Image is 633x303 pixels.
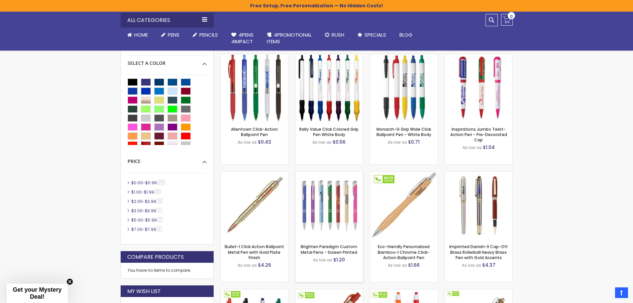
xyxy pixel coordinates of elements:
[221,54,288,60] a: Allentown Click-Action Ballpoint Pen
[393,28,419,42] a: Blog
[445,172,512,239] img: Imprinted Danish-II Cap-Off Brass Rollerball Heavy Brass Pen with Gold Accents
[388,262,407,268] span: As low as
[66,278,73,285] button: Close teaser
[295,54,363,60] a: Rally Value Click Colored Grip Pen White Body
[127,288,161,295] strong: My Wish List
[295,172,363,239] img: Brighten Paradigm Custom Metal Pens - Screen Printed
[130,227,164,232] a: $7.00-$7.994
[199,31,218,38] span: Pencils
[370,289,438,295] a: Personalized Eco Master-715 Click-Action Eco-Friendly Pen
[312,139,332,145] span: As low as
[332,31,344,38] span: Rush
[221,289,288,295] a: Promotional Eco Master-700 Recycle Ballpoint Click-Action Pen
[267,31,312,45] span: 4PROMOTIONAL ITEMS
[13,286,61,300] span: Get your Mystery Deal!
[333,256,345,263] span: $1.20
[399,31,412,38] span: Blog
[370,172,438,239] img: Eco-friendly Personalized Bamboo-I Chrome Click-Action Ballpoint Pen
[225,28,260,49] a: 4Pens4impact
[301,244,357,255] a: Brighten Paradigm Custom Metal Pens - Screen Printed
[145,227,156,232] span: $7.99
[370,54,438,60] a: Monarch-G Grip Wide Click Ballpoint Pen - White Body
[445,289,512,295] a: Imprinted Eco-Friendly Bamboo-I Chrome Click Action Ballpoint Pen
[388,139,407,145] span: As low as
[121,28,155,42] a: Home
[313,257,332,263] span: As low as
[131,227,143,232] span: $7.00
[131,189,142,195] span: $1.00
[483,144,495,151] span: $1.04
[225,244,284,260] a: Bullet-I Click Action Ballpoint Metal Pen with Gold Plate Finish
[445,54,512,122] img: Inspirations Jumbo Twist-Action Pen - Pre-Decorated Cap
[378,244,430,260] a: Eco-friendly Personalized Bamboo-I Chrome Click-Action Ballpoint Pen
[158,180,165,185] span: 130
[131,208,143,214] span: $3.00
[449,244,508,260] a: Imprinted Danish-II Cap-Off Brass Rollerball Heavy Brass Pen with Gold Accents
[130,180,167,186] a: $0.00-$0.99130
[134,31,148,38] span: Home
[463,145,482,150] span: As low as
[258,262,271,268] span: $4.26
[376,126,431,137] a: Monarch-G Grip Wide Click Ballpoint Pen - White Body
[131,217,143,223] span: $5.00
[157,208,162,213] span: 2
[445,171,512,177] a: Imprinted Danish-II Cap-Off Brass Rollerball Heavy Brass Pen with Gold Accents
[144,189,154,195] span: $1.99
[231,31,254,45] span: 4Pens 4impact
[158,217,162,222] span: 4
[260,28,318,49] a: 4PROMOTIONALITEMS
[155,189,160,194] span: 59
[121,13,214,28] div: All Categories
[127,253,184,261] strong: Compare Products
[231,126,278,137] a: Allentown Click-Action Ballpoint Pen
[121,263,214,278] div: You have no items to compare.
[408,262,420,268] span: $1.66
[462,262,481,268] span: As low as
[186,28,225,42] a: Pencils
[238,139,257,145] span: As low as
[221,54,288,122] img: Allentown Click-Action Ballpoint Pen
[130,199,165,204] a: $2.00-$2.9934
[445,54,512,60] a: Inspirations Jumbo Twist-Action Pen - Pre-Decorated Cap
[168,31,179,38] span: Pens
[450,126,507,143] a: Inspirations Jumbo Twist-Action Pen - Pre-Decorated Cap
[155,28,186,42] a: Pens
[370,171,438,177] a: Eco-friendly Personalized Bamboo-I Chrome Click-Action Ballpoint Pen
[370,54,438,122] img: Monarch-G Grip Wide Click Ballpoint Pen - White Body
[258,139,271,145] span: $0.43
[221,171,288,177] a: Bullet-I Click Action Ballpoint Metal Pen with Gold Plate Finish
[145,208,156,214] span: $3.99
[510,13,513,20] span: 0
[130,217,165,223] a: $5.00-$5.994
[238,262,257,268] span: As low as
[130,189,163,195] a: $1.00-$1.9959
[295,171,363,177] a: Brighten Paradigm Custom Metal Pens - Screen Printed
[157,199,162,204] span: 34
[130,208,164,214] a: $3.00-$3.992
[221,172,288,239] img: Bullet-I Click Action Ballpoint Metal Pen with Gold Plate Finish
[299,126,359,137] a: Rally Value Click Colored Grip Pen White Body
[128,153,207,165] div: Price
[351,28,393,42] a: Specials
[157,227,162,231] span: 4
[131,199,143,204] span: $2.00
[295,54,363,122] img: Rally Value Click Colored Grip Pen White Body
[295,289,363,295] a: Custom Eco Master-707 Recycle Ballpoint Retractable Pen
[615,287,628,298] a: Top
[145,217,157,223] span: $5.99
[365,31,386,38] span: Specials
[131,180,143,186] span: $0.00
[128,55,207,67] div: Select A Color
[145,180,157,186] span: $0.99
[333,139,346,145] span: $0.56
[482,262,495,268] span: $4.37
[408,139,420,145] span: $0.71
[145,199,156,204] span: $2.99
[318,28,351,42] a: Rush
[7,284,68,303] div: Get your Mystery Deal!Close teaser
[501,14,513,26] a: 0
